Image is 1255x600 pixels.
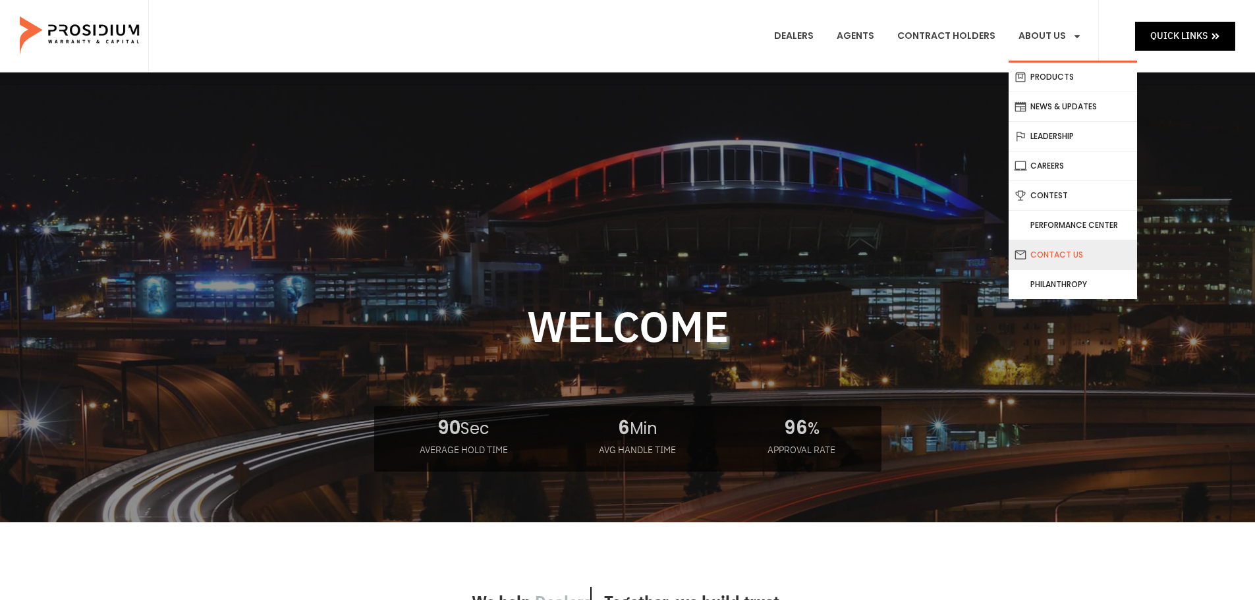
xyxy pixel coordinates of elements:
[1009,122,1137,151] a: Leadership
[1135,22,1235,50] a: Quick Links
[1009,92,1137,121] a: News & Updates
[1009,63,1137,92] a: Products
[1009,270,1137,299] a: Philanthropy
[1150,28,1208,44] span: Quick Links
[887,12,1005,61] a: Contract Holders
[1009,181,1137,210] a: Contest
[1009,240,1137,269] a: Contact Us
[1009,12,1092,61] a: About Us
[764,12,823,61] a: Dealers
[1009,61,1137,299] ul: About Us
[827,12,884,61] a: Agents
[764,12,1092,61] nav: Menu
[1009,151,1137,180] a: Careers
[1009,211,1137,240] a: Performance Center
